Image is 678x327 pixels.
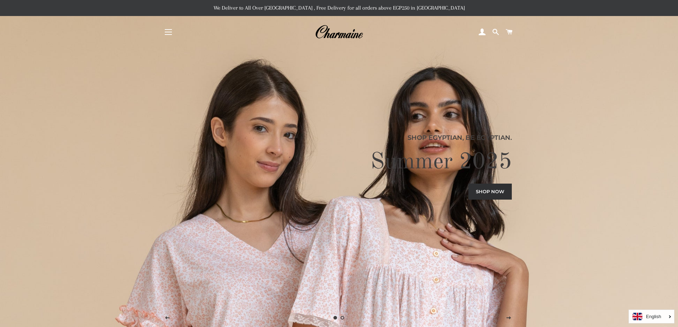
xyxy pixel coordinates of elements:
button: Next slide [500,309,517,327]
button: Previous slide [158,309,176,327]
a: Load slide 2 [339,314,346,321]
img: Charmaine Egypt [315,24,363,40]
a: English [632,313,671,320]
p: Shop Egyptian, Be Egyptian. [166,133,512,143]
a: Shop now [468,184,512,199]
a: Slide 1, current [332,314,339,321]
i: English [646,314,661,319]
h2: Summer 2025 [166,148,512,176]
